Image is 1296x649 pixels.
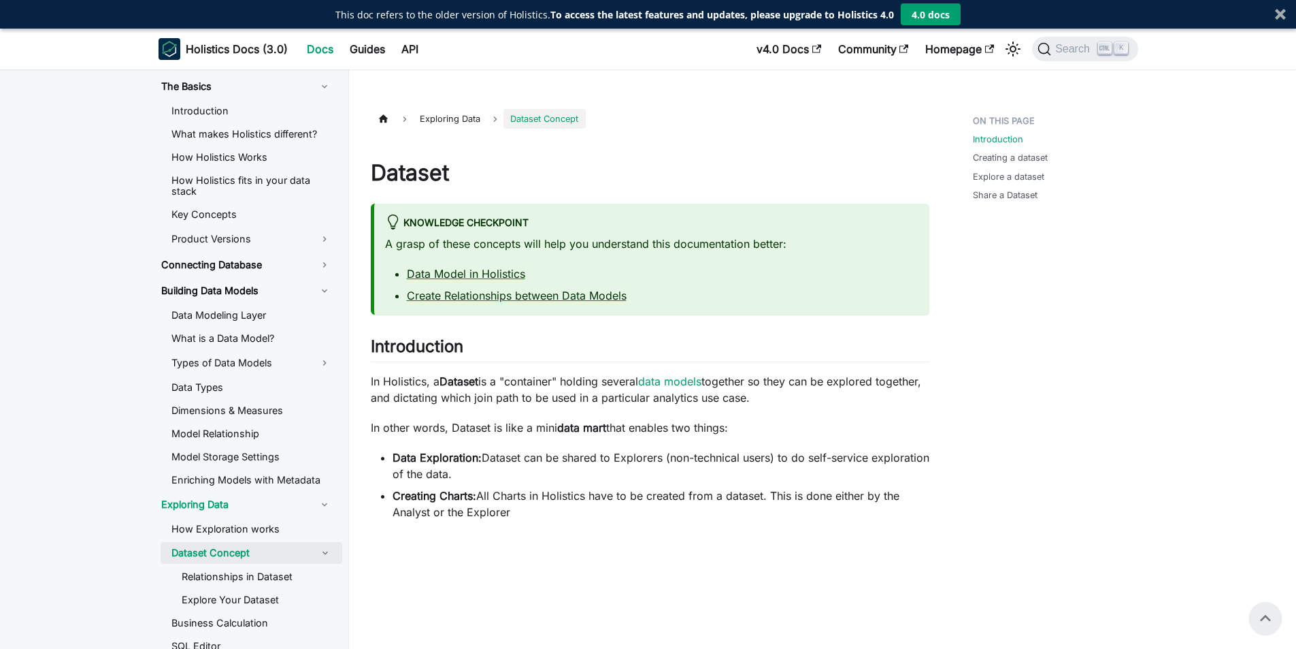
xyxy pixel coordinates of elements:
a: Data Modeling Layer [161,305,342,326]
a: API [393,38,427,60]
a: Creating a dataset [973,151,1048,164]
a: HolisticsHolistics Docs (3.0) [159,38,288,60]
a: Model Relationship [161,424,342,444]
a: The Basics [150,75,342,98]
a: What makes Holistics different? [161,124,342,144]
a: Enriching Models with Metadata [161,470,342,490]
a: Create Relationships between Data Models [407,289,627,302]
span: Dataset Concept [503,109,585,129]
a: Introduction [973,133,1023,146]
button: Toggle the collapsible sidebar category 'Dataset Concept' [308,542,342,564]
strong: Creating Charts: [393,489,476,503]
a: Home page [371,109,397,129]
a: What is a Data Model? [161,328,342,349]
a: Dataset Concept [161,542,308,564]
a: Explore Your Dataset [171,590,342,610]
a: Types of Data Models [161,351,342,375]
a: Share a Dataset [973,189,1037,202]
span: Search [1051,43,1098,55]
h1: Dataset [371,159,929,187]
button: Scroll back to top [1249,602,1282,635]
a: Connecting Database [150,253,342,276]
a: Docs [299,38,342,60]
p: A grasp of these concepts will help you understand this documentation better: [385,236,918,252]
strong: Data Exploration: [393,451,482,464]
a: data models [638,375,701,388]
button: Switch between dark and light mode (currently light mode) [1002,38,1024,60]
a: Introduction [161,101,342,121]
kbd: K [1114,42,1128,54]
strong: data mart [557,421,606,434]
a: Explore a dataset [973,170,1044,183]
a: Data Model in Holistics [407,267,525,281]
p: In other words, Dataset is like a mini that enables two things: [371,420,929,436]
a: Dimensions & Measures [161,400,342,421]
li: All Charts in Holistics have to be created from a dataset. This is done either by the Analyst or ... [393,488,929,520]
div: This doc refers to the older version of Holistics.To access the latest features and updates, plea... [335,7,894,22]
a: Business Calculation [161,613,342,633]
a: Building Data Models [150,279,342,302]
a: How Exploration works [161,519,342,539]
a: Product Versions [161,227,342,251]
img: Holistics [159,38,180,60]
p: In Holistics, a is a "container" holding several together so they can be explored together, and d... [371,373,929,406]
strong: To access the latest features and updates, please upgrade to Holistics 4.0 [550,8,894,21]
a: v4.0 Docs [748,38,829,60]
b: Holistics Docs (3.0) [186,41,288,57]
a: Community [830,38,917,60]
button: Search [1032,37,1137,61]
strong: Dataset [439,375,478,388]
nav: Breadcrumbs [371,109,929,129]
a: Key Concepts [161,204,342,225]
a: How Holistics Works [161,147,342,168]
span: Exploring Data [413,109,487,129]
button: 4.0 docs [901,3,961,25]
a: Homepage [917,38,1002,60]
p: This doc refers to the older version of Holistics. [335,7,894,22]
a: Guides [342,38,393,60]
a: Data Types [161,377,342,398]
div: Knowledge Checkpoint [385,215,918,232]
h2: Introduction [371,336,929,362]
a: How Holistics fits in your data stack [161,170,342,202]
a: Exploring Data [150,493,342,516]
a: Relationships in Dataset [171,567,342,587]
li: Dataset can be shared to Explorers (non-technical users) to do self-service exploration of the data. [393,449,929,482]
a: Model Storage Settings [161,447,342,467]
